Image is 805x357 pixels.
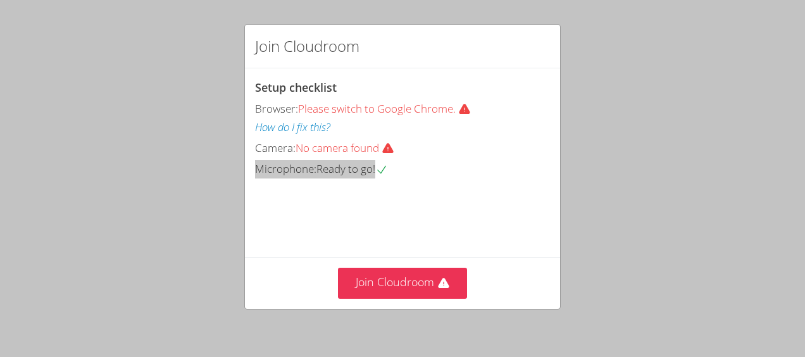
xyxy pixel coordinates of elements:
[338,268,468,299] button: Join Cloudroom
[255,141,296,155] span: Camera:
[255,118,330,137] button: How do I fix this?
[316,161,388,176] span: Ready to go!
[255,161,316,176] span: Microphone:
[298,101,476,116] span: Please switch to Google Chrome.
[255,101,298,116] span: Browser:
[296,141,399,155] span: No camera found
[255,80,337,95] span: Setup checklist
[255,35,359,58] h2: Join Cloudroom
